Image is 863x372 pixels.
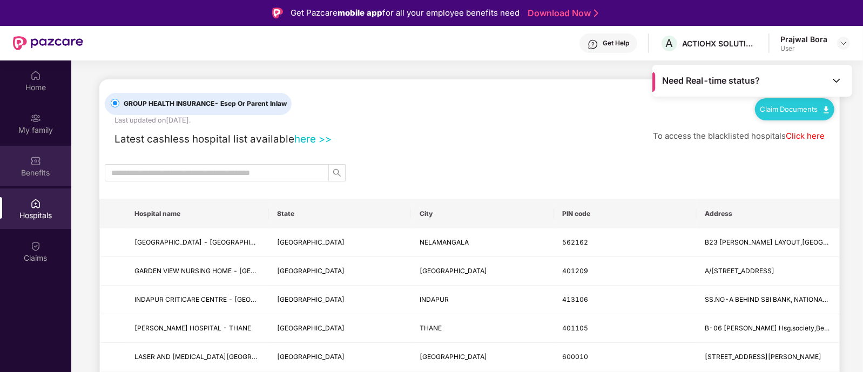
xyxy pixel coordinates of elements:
[588,39,598,50] img: svg+xml;base64,PHN2ZyBpZD0iSGVscC0zMngzMiIgeG1sbnM9Imh0dHA6Ly93d3cudzMub3JnLzIwMDAvc3ZnIiB3aWR0aD...
[126,199,268,228] th: Hospital name
[268,314,411,343] td: MAHARASHTRA
[294,133,332,145] a: here >>
[114,115,191,126] div: Last updated on [DATE] .
[697,343,839,371] td: 121,G.N.CHETTY ROAD,T.NAGAR,CHENNAI,T.NAGAR,CHENNAI,TAMIL NADU-600010
[277,353,345,361] span: [GEOGRAPHIC_DATA]
[126,343,268,371] td: LASER AND LAPAROSCOPIC HOSPITAL
[268,343,411,371] td: TAMIL NADU
[291,6,520,19] div: Get Pazcare for all your employee benefits need
[134,238,277,246] span: [GEOGRAPHIC_DATA] - [GEOGRAPHIC_DATA]
[411,199,554,228] th: City
[411,286,554,314] td: INDAPUR
[329,168,345,177] span: search
[697,314,839,343] td: B-06 PRASANNA PARK Hsg.society,Behind Manish Apartment,Near Shiv Mandir,Navghar Road Bhayandar East)
[30,113,41,124] img: svg+xml;base64,PHN2ZyB3aWR0aD0iMjAiIGhlaWdodD0iMjAiIHZpZXdCb3g9IjAgMCAyMCAyMCIgZmlsbD0ibm9uZSIgeG...
[420,295,449,303] span: INDAPUR
[328,164,346,181] button: search
[824,106,829,113] img: svg+xml;base64,PHN2ZyB4bWxucz0iaHR0cDovL3d3dy53My5vcmcvMjAwMC9zdmciIHdpZHRoPSIxMC40IiBoZWlnaHQ9Ij...
[411,257,554,286] td: MUMBAI
[268,228,411,257] td: KARNATAKA
[134,209,260,218] span: Hospital name
[780,44,827,53] div: User
[528,8,595,19] a: Download Now
[30,155,41,166] img: svg+xml;base64,PHN2ZyBpZD0iQmVuZWZpdHMiIHhtbG5zPSJodHRwOi8vd3d3LnczLm9yZy8yMDAwL3N2ZyIgd2lkdGg9Ij...
[563,238,589,246] span: 562162
[420,267,487,275] span: [GEOGRAPHIC_DATA]
[277,295,345,303] span: [GEOGRAPHIC_DATA]
[663,75,760,86] span: Need Real-time status?
[268,199,411,228] th: State
[786,131,825,141] a: Click here
[697,228,839,257] td: B23 MAHALAKSHMI LAYOUT,MADANAYAKANAHALLI,NH-4 BANGALORE URBAN
[134,324,251,332] span: [PERSON_NAME] HOSPITAL - THANE
[411,343,554,371] td: CHENNAI
[697,286,839,314] td: SS.NO-A BEHIND SBI BANK, NATIONAL HIGHWAY, TAL-INDAPUR , DIST- PUNE 413106
[554,199,697,228] th: PIN code
[563,324,589,332] span: 401105
[682,38,758,49] div: ACTIOHX SOLUTIONS PRIVATE LIMITED
[420,324,442,332] span: THANE
[603,39,629,48] div: Get Help
[126,286,268,314] td: INDAPUR CRITICARE CENTRE - INDAPUR
[563,295,589,303] span: 413106
[780,34,827,44] div: Prajwal Bora
[666,37,673,50] span: A
[13,36,83,50] img: New Pazcare Logo
[705,353,822,361] span: [STREET_ADDRESS][PERSON_NAME]
[134,267,307,275] span: GARDEN VIEW NURSING HOME - [GEOGRAPHIC_DATA]
[277,324,345,332] span: [GEOGRAPHIC_DATA]
[30,198,41,209] img: svg+xml;base64,PHN2ZyBpZD0iSG9zcGl0YWxzIiB4bWxucz0iaHR0cDovL3d3dy53My5vcmcvMjAwMC9zdmciIHdpZHRoPS...
[338,8,382,18] strong: mobile app
[30,70,41,81] img: svg+xml;base64,PHN2ZyBpZD0iSG9tZSIgeG1sbnM9Imh0dHA6Ly93d3cudzMub3JnLzIwMDAvc3ZnIiB3aWR0aD0iMjAiIG...
[126,228,268,257] td: SHIVAGANGA HOSPITAL - NELAMANGALA
[594,8,598,19] img: Stroke
[697,199,839,228] th: Address
[119,99,291,109] span: GROUP HEALTH INSURANCE
[126,314,268,343] td: SHREE SIDDHIVINAYAK HOSPITAL - THANE
[420,353,487,361] span: [GEOGRAPHIC_DATA]
[563,353,589,361] span: 600010
[30,241,41,252] img: svg+xml;base64,PHN2ZyBpZD0iQ2xhaW0iIHhtbG5zPSJodHRwOi8vd3d3LnczLm9yZy8yMDAwL3N2ZyIgd2lkdGg9IjIwIi...
[134,353,294,361] span: LASER AND [MEDICAL_DATA][GEOGRAPHIC_DATA]
[705,267,775,275] span: A/[STREET_ADDRESS]
[411,228,554,257] td: NELAMANGALA
[563,267,589,275] span: 401209
[134,295,302,303] span: INDAPUR CRITICARE CENTRE - [GEOGRAPHIC_DATA]
[277,267,345,275] span: [GEOGRAPHIC_DATA]
[760,105,829,113] a: Claim Documents
[697,257,839,286] td: A/2 GARDEN VIEW SOC,MAHESH PARK , TULINJ ROAD, NALLASOPARA, OPP YADAV DAIRY, NALLASOPARA, MAHARAS...
[653,131,786,141] span: To access the blacklisted hospitals
[411,314,554,343] td: THANE
[268,257,411,286] td: MAHARASHTRA
[839,39,848,48] img: svg+xml;base64,PHN2ZyBpZD0iRHJvcGRvd24tMzJ4MzIiIHhtbG5zPSJodHRwOi8vd3d3LnczLm9yZy8yMDAwL3N2ZyIgd2...
[831,75,842,86] img: Toggle Icon
[420,238,469,246] span: NELAMANGALA
[114,133,294,145] span: Latest cashless hospital list available
[126,257,268,286] td: GARDEN VIEW NURSING HOME - NALLASOPARA
[214,99,287,107] span: - Escp Or Parent Inlaw
[268,286,411,314] td: MAHARASHTRA
[705,209,831,218] span: Address
[272,8,283,18] img: Logo
[277,238,345,246] span: [GEOGRAPHIC_DATA]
